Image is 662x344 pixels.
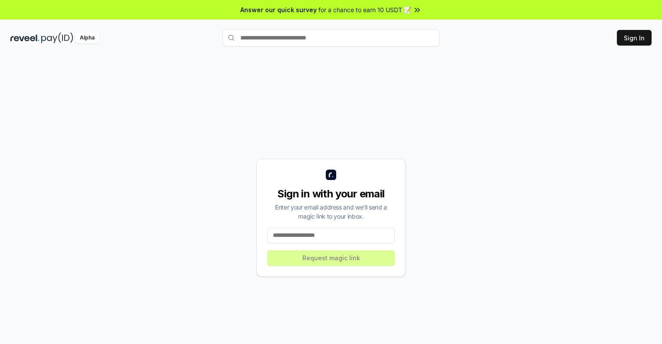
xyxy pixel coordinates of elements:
[41,33,73,43] img: pay_id
[318,5,411,14] span: for a chance to earn 10 USDT 📝
[10,33,39,43] img: reveel_dark
[267,187,395,201] div: Sign in with your email
[326,170,336,180] img: logo_small
[267,203,395,221] div: Enter your email address and we’ll send a magic link to your inbox.
[240,5,317,14] span: Answer our quick survey
[75,33,99,43] div: Alpha
[617,30,652,46] button: Sign In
